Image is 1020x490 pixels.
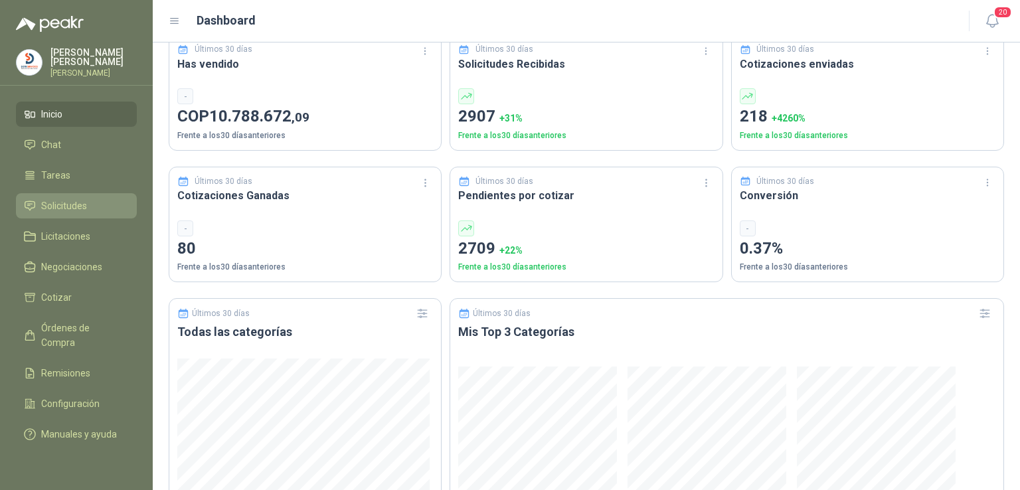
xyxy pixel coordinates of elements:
p: COP [177,104,433,129]
span: Solicitudes [41,199,87,213]
span: + 4260 % [772,113,806,123]
h3: Todas las categorías [177,324,433,340]
span: Licitaciones [41,229,90,244]
p: Últimos 30 días [475,43,533,56]
p: 218 [740,104,995,129]
p: Últimos 30 días [195,175,252,188]
h3: Mis Top 3 Categorías [458,324,995,340]
a: Negociaciones [16,254,137,280]
span: Cotizar [41,290,72,305]
span: Negociaciones [41,260,102,274]
h3: Solicitudes Recibidas [458,56,714,72]
span: 10.788.672 [209,107,309,125]
a: Remisiones [16,361,137,386]
span: Manuales y ayuda [41,427,117,442]
div: - [177,220,193,236]
h1: Dashboard [197,11,256,30]
a: Manuales y ayuda [16,422,137,447]
p: Últimos 30 días [756,175,814,188]
span: Configuración [41,396,100,411]
a: Tareas [16,163,137,188]
span: Tareas [41,168,70,183]
p: Últimos 30 días [473,309,531,318]
h3: Pendientes por cotizar [458,187,714,204]
span: ,09 [292,110,309,125]
p: 80 [177,236,433,262]
a: Licitaciones [16,224,137,249]
span: Remisiones [41,366,90,380]
p: Frente a los 30 días anteriores [740,129,995,142]
span: + 22 % [499,245,523,256]
h3: Cotizaciones Ganadas [177,187,433,204]
p: Frente a los 30 días anteriores [177,129,433,142]
p: Últimos 30 días [195,43,252,56]
p: Frente a los 30 días anteriores [458,261,714,274]
p: Frente a los 30 días anteriores [740,261,995,274]
a: Solicitudes [16,193,137,218]
p: 0.37% [740,236,995,262]
p: Frente a los 30 días anteriores [177,261,433,274]
p: Frente a los 30 días anteriores [458,129,714,142]
span: + 31 % [499,113,523,123]
span: Órdenes de Compra [41,321,124,350]
p: 2907 [458,104,714,129]
h3: Has vendido [177,56,433,72]
img: Company Logo [17,50,42,75]
button: 20 [980,9,1004,33]
span: 20 [993,6,1012,19]
a: Chat [16,132,137,157]
span: Inicio [41,107,62,122]
img: Logo peakr [16,16,84,32]
p: [PERSON_NAME] [50,69,137,77]
p: Últimos 30 días [475,175,533,188]
h3: Cotizaciones enviadas [740,56,995,72]
div: - [177,88,193,104]
p: Últimos 30 días [756,43,814,56]
span: Chat [41,137,61,152]
p: Últimos 30 días [192,309,250,318]
p: 2709 [458,236,714,262]
a: Configuración [16,391,137,416]
h3: Conversión [740,187,995,204]
div: - [740,220,756,236]
a: Cotizar [16,285,137,310]
a: Inicio [16,102,137,127]
a: Órdenes de Compra [16,315,137,355]
p: [PERSON_NAME] [PERSON_NAME] [50,48,137,66]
